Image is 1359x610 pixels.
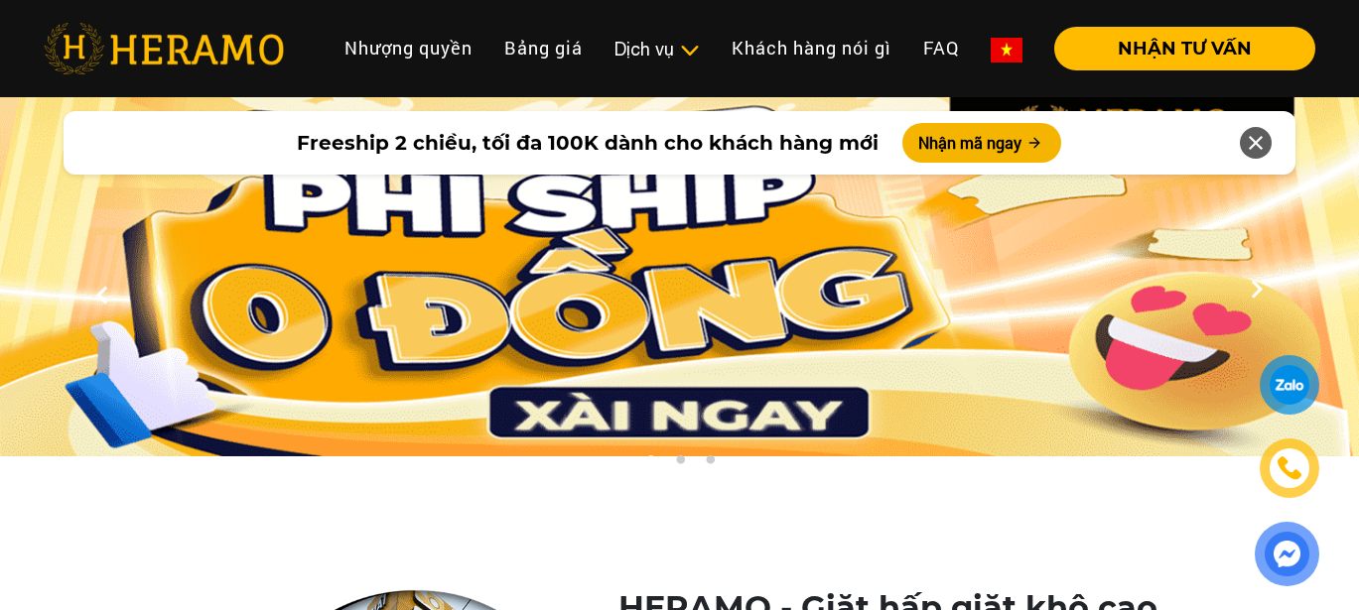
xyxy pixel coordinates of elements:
[297,128,879,158] span: Freeship 2 chiều, tối đa 100K dành cho khách hàng mới
[679,41,700,61] img: subToggleIcon
[670,454,690,474] button: 2
[716,27,907,69] a: Khách hàng nói gì
[640,454,660,474] button: 1
[329,27,488,69] a: Nhượng quyền
[907,27,975,69] a: FAQ
[902,123,1061,163] button: Nhận mã ngay
[1263,441,1316,495] a: phone-icon
[1279,457,1301,479] img: phone-icon
[1054,27,1315,70] button: NHẬN TƯ VẤN
[44,23,284,74] img: heramo-logo.png
[700,454,720,474] button: 3
[614,36,700,62] div: Dịch vụ
[488,27,599,69] a: Bảng giá
[1038,40,1315,58] a: NHẬN TƯ VẤN
[991,38,1022,62] img: vn-flag.png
